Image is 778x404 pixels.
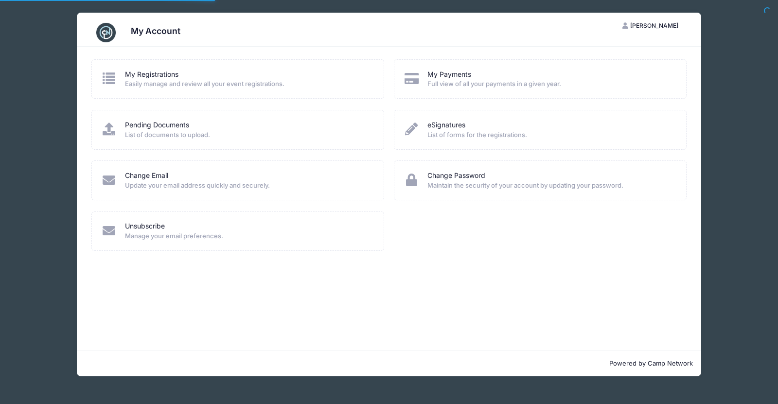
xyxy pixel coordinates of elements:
[125,130,371,140] span: List of documents to upload.
[125,171,168,181] a: Change Email
[85,359,693,369] p: Powered by Camp Network
[427,79,673,89] span: Full view of all your payments in a given year.
[125,120,189,130] a: Pending Documents
[131,26,180,36] h3: My Account
[125,231,371,241] span: Manage your email preferences.
[427,130,673,140] span: List of forms for the registrations.
[427,181,673,191] span: Maintain the security of your account by updating your password.
[125,181,371,191] span: Update your email address quickly and securely.
[125,79,371,89] span: Easily manage and review all your event registrations.
[427,120,465,130] a: eSignatures
[427,171,485,181] a: Change Password
[125,221,165,231] a: Unsubscribe
[96,23,116,42] img: CampNetwork
[125,70,178,80] a: My Registrations
[614,18,687,34] button: [PERSON_NAME]
[427,70,471,80] a: My Payments
[630,22,678,29] span: [PERSON_NAME]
